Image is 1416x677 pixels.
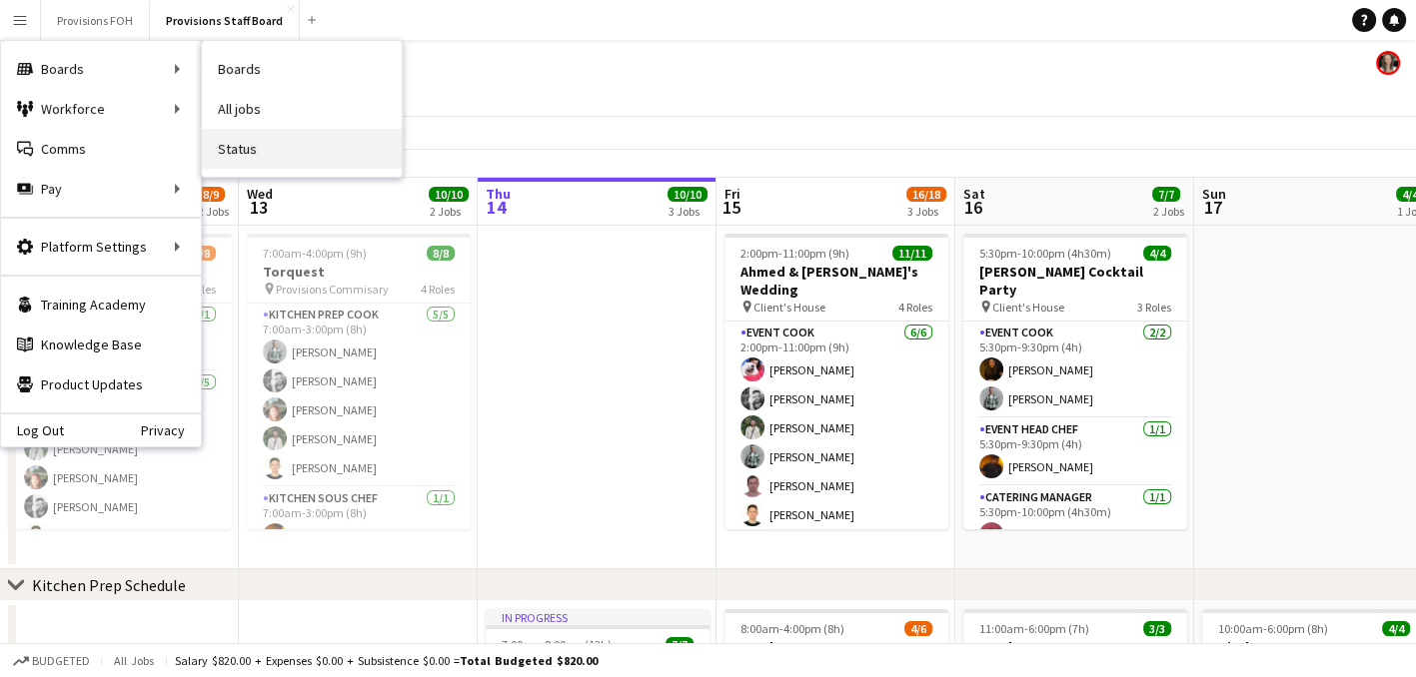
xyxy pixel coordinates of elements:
[8,371,232,555] app-card-role: Kitchen Prep Cook5/57:00am-7:00pm (12h)[PERSON_NAME][PERSON_NAME][PERSON_NAME][PERSON_NAME][PERSO...
[175,653,598,668] div: Salary $820.00 + Expenses $0.00 + Subsistence $0.00 =
[1,422,64,438] a: Log Out
[963,486,1187,554] app-card-role: Catering Manager1/15:30pm-10:00pm (4h30m)[PERSON_NAME]
[1,285,201,325] a: Training Academy
[197,187,225,202] span: 8/9
[898,300,932,315] span: 4 Roles
[1218,621,1328,636] span: 10:00am-6:00pm (8h)
[963,322,1187,418] app-card-role: Event Cook2/25:30pm-9:30pm (4h)[PERSON_NAME][PERSON_NAME]
[907,204,945,219] div: 3 Jobs
[247,263,471,281] h3: Torquest
[892,246,932,261] span: 11/11
[963,638,1187,656] h3: Load out
[247,234,471,529] app-job-card: 7:00am-4:00pm (9h)8/8Torquest Provisions Commisary4 RolesKitchen Prep Cook5/57:00am-3:00pm (8h)[P...
[753,300,825,315] span: Client's House
[141,422,201,438] a: Privacy
[1,49,201,89] div: Boards
[1382,621,1410,636] span: 4/4
[483,196,511,219] span: 14
[32,654,90,668] span: Budgeted
[202,49,402,89] a: Boards
[430,204,468,219] div: 2 Jobs
[960,196,985,219] span: 16
[724,322,948,534] app-card-role: Event Cook6/62:00pm-11:00pm (9h)[PERSON_NAME][PERSON_NAME][PERSON_NAME][PERSON_NAME][PERSON_NAME]...
[1137,300,1171,315] span: 3 Roles
[247,185,273,203] span: Wed
[992,300,1064,315] span: Client's House
[41,1,150,40] button: Provisions FOH
[198,204,229,219] div: 2 Jobs
[1143,246,1171,261] span: 4/4
[979,621,1089,636] span: 11:00am-6:00pm (7h)
[666,637,694,652] span: 7/7
[110,653,158,668] span: All jobs
[724,638,948,656] h3: Load Out
[1,169,201,209] div: Pay
[247,304,471,487] app-card-role: Kitchen Prep Cook5/57:00am-3:00pm (8h)[PERSON_NAME][PERSON_NAME][PERSON_NAME][PERSON_NAME][PERSON...
[202,89,402,129] a: All jobs
[1202,185,1226,203] span: Sun
[669,204,707,219] div: 3 Jobs
[963,234,1187,529] app-job-card: 5:30pm-10:00pm (4h30m)4/4[PERSON_NAME] Cocktail Party Client's House3 RolesEvent Cook2/25:30pm-9:...
[263,246,367,261] span: 7:00am-4:00pm (9h)
[1143,621,1171,636] span: 3/3
[1,325,201,364] a: Knowledge Base
[427,246,455,261] span: 8/8
[724,185,740,203] span: Fri
[421,282,455,297] span: 4 Roles
[724,263,948,299] h3: Ahmed & [PERSON_NAME]'s Wedding
[1199,196,1226,219] span: 17
[502,637,612,652] span: 7:00am-8:00pm (13h)
[150,1,300,40] button: Provisions Staff Board
[32,575,186,595] div: Kitchen Prep Schedule
[963,185,985,203] span: Sat
[202,129,402,169] a: Status
[979,246,1111,261] span: 5:30pm-10:00pm (4h30m)
[10,650,93,672] button: Budgeted
[276,282,389,297] span: Provisions Commisary
[904,621,932,636] span: 4/6
[668,187,708,202] span: 10/10
[721,196,740,219] span: 15
[740,246,849,261] span: 2:00pm-11:00pm (9h)
[963,418,1187,486] app-card-role: Event Head Chef1/15:30pm-9:30pm (4h)[PERSON_NAME]
[247,487,471,555] app-card-role: Kitchen Sous Chef1/17:00am-3:00pm (8h)[PERSON_NAME]
[1376,51,1400,75] app-user-avatar: Giannina Fazzari
[906,187,946,202] span: 16/18
[1153,204,1184,219] div: 2 Jobs
[244,196,273,219] span: 13
[1,364,201,404] a: Product Updates
[724,234,948,529] app-job-card: 2:00pm-11:00pm (9h)11/11Ahmed & [PERSON_NAME]'s Wedding Client's House4 RolesEvent Cook6/62:00pm-...
[486,609,709,625] div: In progress
[460,653,598,668] span: Total Budgeted $820.00
[486,185,511,203] span: Thu
[1152,187,1180,202] span: 7/7
[1,227,201,267] div: Platform Settings
[963,263,1187,299] h3: [PERSON_NAME] Cocktail Party
[429,187,469,202] span: 10/10
[1,89,201,129] div: Workforce
[740,621,844,636] span: 8:00am-4:00pm (8h)
[1,129,201,169] a: Comms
